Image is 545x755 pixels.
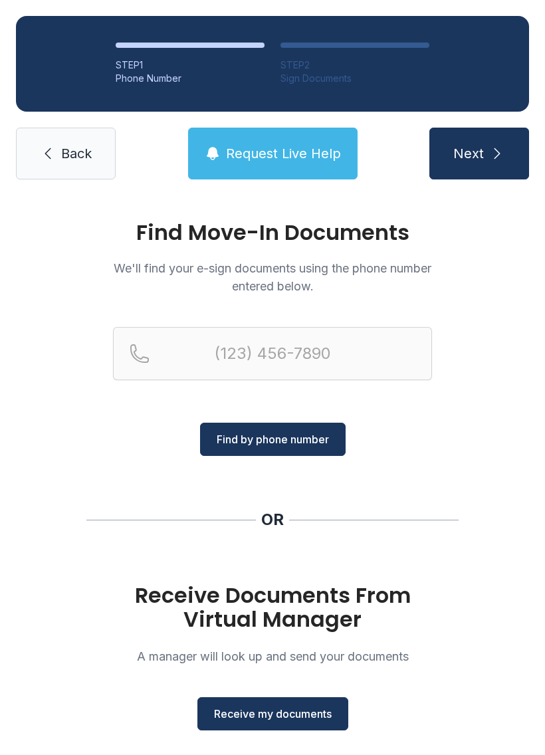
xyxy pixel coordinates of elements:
[113,647,432,665] p: A manager will look up and send your documents
[226,144,341,163] span: Request Live Help
[116,72,265,85] div: Phone Number
[116,58,265,72] div: STEP 1
[280,72,429,85] div: Sign Documents
[261,509,284,530] div: OR
[113,259,432,295] p: We'll find your e-sign documents using the phone number entered below.
[214,706,332,722] span: Receive my documents
[280,58,429,72] div: STEP 2
[217,431,329,447] span: Find by phone number
[453,144,484,163] span: Next
[113,327,432,380] input: Reservation phone number
[113,584,432,631] h1: Receive Documents From Virtual Manager
[61,144,92,163] span: Back
[113,222,432,243] h1: Find Move-In Documents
